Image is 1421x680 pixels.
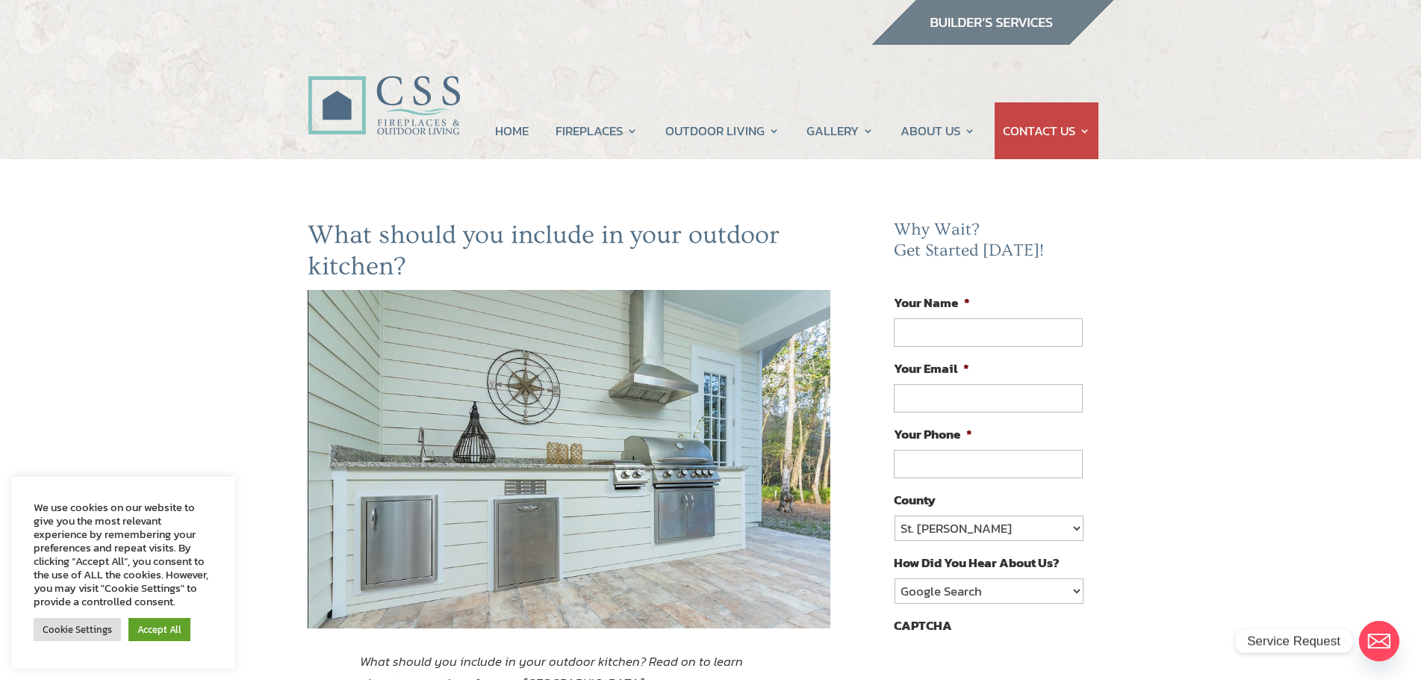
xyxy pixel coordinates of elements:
h2: Why Wait? Get Started [DATE]! [894,220,1095,268]
img: outdoor-kitchen-project-css-fireplaces-and-outdoor-living-florida-MG0441 [308,290,830,628]
label: Your Phone [894,426,972,442]
a: ABOUT US [901,102,975,159]
a: HOME [495,102,529,159]
a: FIREPLACES [556,102,638,159]
a: OUTDOOR LIVING [665,102,780,159]
a: builder services construction supply [871,31,1114,50]
img: CSS Fireplaces & Outdoor Living (Formerly Construction Solutions & Supply)- Jacksonville Ormond B... [308,34,460,143]
label: County [894,492,936,508]
label: Your Name [894,294,970,311]
div: We use cookies on our website to give you the most relevant experience by remembering your prefer... [34,501,213,608]
label: CAPTCHA [894,617,952,634]
label: Your Email [894,360,969,377]
h1: What should you include in your outdoor kitchen? [308,220,830,290]
a: GALLERY [806,102,874,159]
a: Cookie Settings [34,618,121,641]
a: CONTACT US [1003,102,1090,159]
a: Email [1359,621,1399,661]
a: Accept All [128,618,190,641]
label: How Did You Hear About Us? [894,554,1060,571]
